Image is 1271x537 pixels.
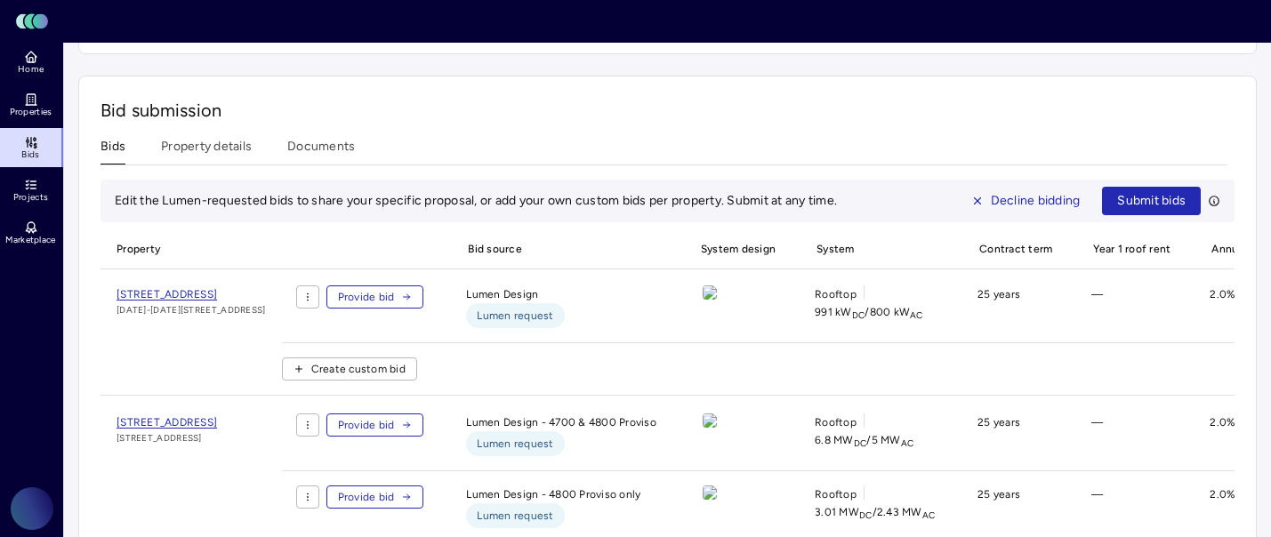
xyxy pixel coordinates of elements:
span: Decline bidding [991,191,1081,211]
a: [STREET_ADDRESS] [117,285,266,303]
span: [STREET_ADDRESS] [117,288,217,301]
span: Bid submission [101,100,221,121]
span: System [800,229,949,268]
span: [STREET_ADDRESS] [117,416,217,429]
span: 6.8 MW / 5 MW [815,431,913,449]
sub: AC [910,309,923,321]
sub: DC [854,437,867,449]
span: Submit bids [1117,191,1186,211]
span: Lumen request [477,435,553,453]
div: — [1077,485,1181,528]
span: Marketplace [5,235,55,245]
span: Lumen request [477,307,553,325]
div: 25 years [963,285,1063,328]
span: Year 1 roof rent [1077,229,1181,268]
span: System design [685,229,786,268]
div: — [1077,413,1181,456]
span: Rooftop [815,485,857,503]
div: Lumen Design - 4700 & 4800 Proviso [452,413,671,456]
div: Lumen Design - 4800 Proviso only [452,485,671,528]
div: 25 years [963,413,1063,456]
div: — [1077,285,1181,328]
button: Property details [161,137,252,164]
span: 3.01 MW / 2.43 MW [815,503,935,521]
span: [DATE]-[DATE][STREET_ADDRESS] [117,303,266,317]
div: 25 years [963,485,1063,528]
button: Provide bid [326,285,424,309]
span: Bid source [452,229,671,268]
span: [STREET_ADDRESS] [117,431,217,445]
button: Documents [287,137,355,164]
img: view [703,285,717,300]
button: Create custom bid [282,357,417,381]
img: view [703,413,717,428]
span: Provide bid [338,488,395,506]
span: Bids [21,149,39,160]
sub: AC [922,509,936,521]
button: Decline bidding [956,187,1096,215]
img: view [703,485,717,500]
span: 991 kW / 800 kW [815,303,922,321]
button: Provide bid [326,413,424,437]
span: Property [101,229,268,268]
span: Contract term [963,229,1063,268]
span: Provide bid [338,288,395,306]
span: Rooftop [815,285,857,303]
button: Provide bid [326,485,424,509]
span: Properties [10,107,52,117]
span: Projects [13,192,48,203]
span: Home [18,64,44,75]
span: Edit the Lumen-requested bids to share your specific proposal, or add your own custom bids per pr... [115,193,837,208]
sub: DC [859,509,873,521]
sub: DC [852,309,865,321]
span: Rooftop [815,413,857,431]
span: Create custom bid [311,360,406,378]
button: Submit bids [1102,187,1201,215]
a: [STREET_ADDRESS] [117,413,217,431]
span: Lumen request [477,507,553,525]
button: Bids [101,137,125,164]
div: Lumen Design [452,285,671,328]
span: Provide bid [338,416,395,434]
sub: AC [901,437,914,449]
